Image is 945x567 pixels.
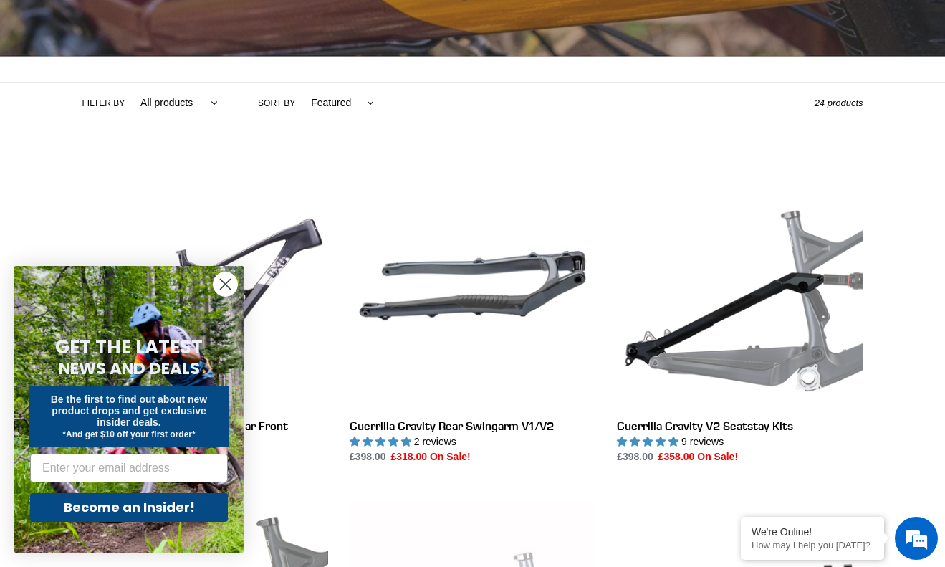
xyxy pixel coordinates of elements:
span: GET THE LATEST [55,334,203,360]
label: Sort by [258,97,295,110]
span: NEWS AND DEALS [59,357,200,380]
button: Close dialog [213,272,238,297]
div: We're Online! [752,526,873,538]
label: Filter by [82,97,125,110]
span: Be the first to find out about new product drops and get exclusive insider deals. [51,394,208,428]
input: Enter your email address [30,454,228,482]
button: Become an Insider! [30,493,228,522]
p: How may I help you today? [752,540,873,551]
span: 24 products [815,97,863,108]
span: *And get $10 off your first order* [62,429,195,439]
